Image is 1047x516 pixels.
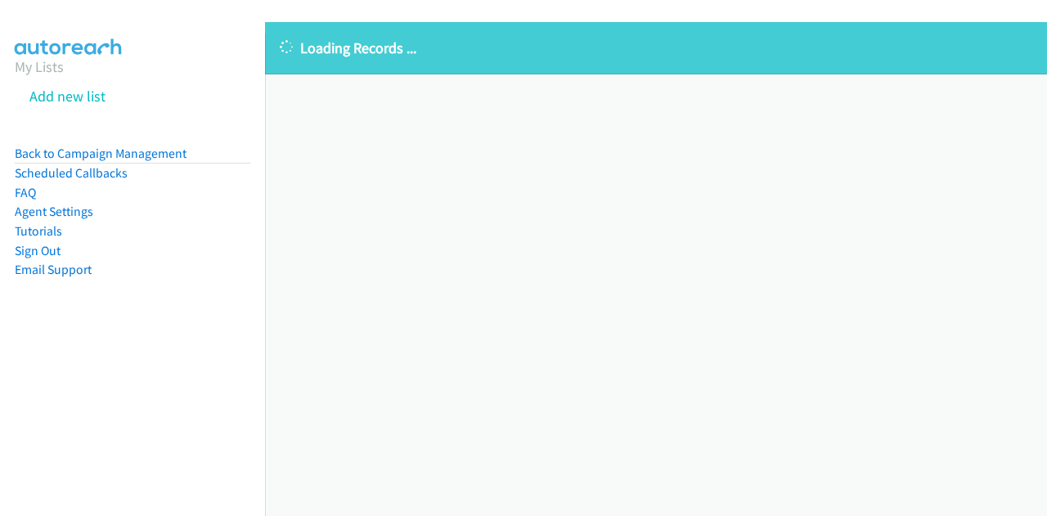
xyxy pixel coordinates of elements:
[15,262,92,277] a: Email Support
[15,185,36,200] a: FAQ
[280,37,1032,59] p: Loading Records ...
[15,204,93,219] a: Agent Settings
[15,57,64,76] a: My Lists
[15,165,128,181] a: Scheduled Callbacks
[15,223,62,239] a: Tutorials
[29,87,106,105] a: Add new list
[15,243,61,258] a: Sign Out
[15,146,186,161] a: Back to Campaign Management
